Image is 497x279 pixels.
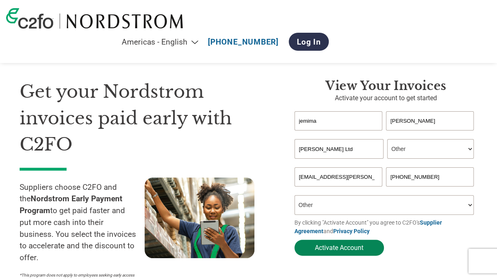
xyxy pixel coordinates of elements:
[208,37,279,47] a: [PHONE_NUMBER]
[333,228,370,234] a: Privacy Policy
[294,131,382,136] div: Invalid first name or first name is too long
[294,160,474,164] div: Invalid company name or company name is too long
[145,178,254,258] img: supply chain worker
[386,167,474,187] input: Phone*
[20,194,123,215] strong: Nordstrom Early Payment Program
[294,139,383,159] input: Your company name*
[294,218,477,236] p: By clicking "Activate Account" you agree to C2FO's and
[386,111,474,130] input: Last Name*
[294,167,382,187] input: Invalid Email format
[6,8,53,29] img: c2fo logo
[387,139,474,159] select: Title/Role
[20,79,270,158] h1: Get your Nordstrom invoices paid early with C2FO
[294,240,384,256] button: Activate Account
[294,111,382,130] input: First Name*
[294,93,477,103] p: Activate your account to get started
[20,182,145,264] p: Suppliers choose C2FO and the to get paid faster and put more cash into their business. You selec...
[66,13,183,29] img: Nordstrom
[289,33,329,51] a: Log In
[386,131,474,136] div: Invalid last name or last name is too long
[294,79,477,93] h3: View Your Invoices
[386,187,474,192] div: Inavlid Phone Number
[294,219,442,234] a: Supplier Agreement
[294,187,382,192] div: Inavlid Email Address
